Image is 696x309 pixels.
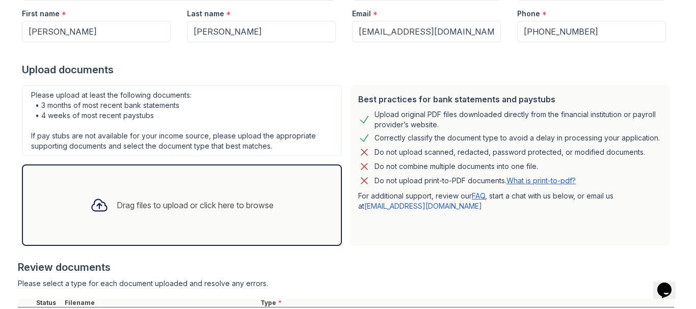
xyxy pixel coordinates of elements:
[374,109,662,130] div: Upload original PDF files downloaded directly from the financial institution or payroll provider’...
[18,278,674,289] div: Please select a type for each document uploaded and resolve any errors.
[358,191,662,211] p: For additional support, review our , start a chat with us below, or email us at
[34,299,63,307] div: Status
[374,132,660,144] div: Correctly classify the document type to avoid a delay in processing your application.
[22,63,674,77] div: Upload documents
[374,160,538,173] div: Do not combine multiple documents into one file.
[22,85,342,156] div: Please upload at least the following documents: • 3 months of most recent bank statements • 4 wee...
[18,260,674,274] div: Review documents
[517,9,540,19] label: Phone
[358,93,662,105] div: Best practices for bank statements and paystubs
[187,9,224,19] label: Last name
[374,176,576,186] p: Do not upload print-to-PDF documents.
[258,299,674,307] div: Type
[506,176,576,185] a: What is print-to-pdf?
[117,199,274,211] div: Drag files to upload or click here to browse
[374,146,645,158] div: Do not upload scanned, redacted, password protected, or modified documents.
[63,299,258,307] div: Filename
[22,9,60,19] label: First name
[364,202,482,210] a: [EMAIL_ADDRESS][DOMAIN_NAME]
[352,9,371,19] label: Email
[653,268,686,299] iframe: chat widget
[472,191,485,200] a: FAQ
